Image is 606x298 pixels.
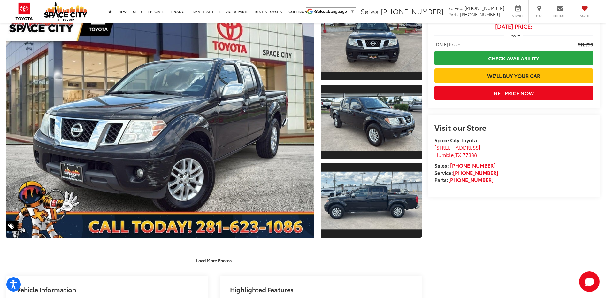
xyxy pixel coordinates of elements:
[434,169,498,176] strong: Service:
[434,23,593,30] span: [DATE] Price:
[321,84,421,160] a: Expand Photo 2
[511,14,525,18] span: Service
[434,86,593,100] button: Get Price Now
[380,6,444,16] span: [PHONE_NUMBER]
[532,14,546,18] span: Map
[578,14,592,18] span: Saved
[578,41,593,48] span: $11,799
[434,176,494,183] strong: Parts:
[450,161,495,169] a: [PHONE_NUMBER]
[504,30,524,41] button: Less
[320,93,423,151] img: 2016 Nissan Frontier SV
[315,9,347,14] span: Select Language
[553,14,567,18] span: Contact
[349,9,349,14] span: ​
[434,161,449,169] span: Sales:
[17,286,76,293] h2: Vehicle Information
[350,9,355,14] span: ▼
[448,5,463,11] span: Service
[448,11,459,18] span: Parts
[434,144,480,151] span: [STREET_ADDRESS]
[448,176,494,183] a: [PHONE_NUMBER]
[434,151,454,158] span: Humble
[230,286,294,293] h2: Highlighted Features
[453,169,498,176] a: [PHONE_NUMBER]
[434,136,477,144] strong: Space City Toyota
[463,151,477,158] span: 77338
[6,5,314,238] a: Expand Photo 0
[579,271,600,292] svg: Start Chat
[315,9,355,14] a: Select Language​
[320,172,423,230] img: 2016 Nissan Frontier SV
[44,1,87,21] img: Space City Toyota
[579,271,600,292] button: Toggle Chat Window
[434,51,593,65] a: Check Availability
[192,255,236,266] button: Load More Photos
[434,151,477,158] span: ,
[320,14,423,72] img: 2016 Nissan Frontier SV
[455,151,461,158] span: TX
[507,33,516,38] span: Less
[434,41,460,48] span: [DATE] Price:
[3,4,317,239] img: 2016 Nissan Frontier SV
[361,6,379,16] span: Sales
[460,11,500,18] span: [PHONE_NUMBER]
[464,5,504,11] span: [PHONE_NUMBER]
[321,5,421,81] a: Expand Photo 1
[434,123,593,131] h2: Visit our Store
[6,221,19,231] span: Special
[434,144,480,158] a: [STREET_ADDRESS] Humble,TX 77338
[434,68,593,83] a: We'll Buy Your Car
[321,163,421,238] a: Expand Photo 3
